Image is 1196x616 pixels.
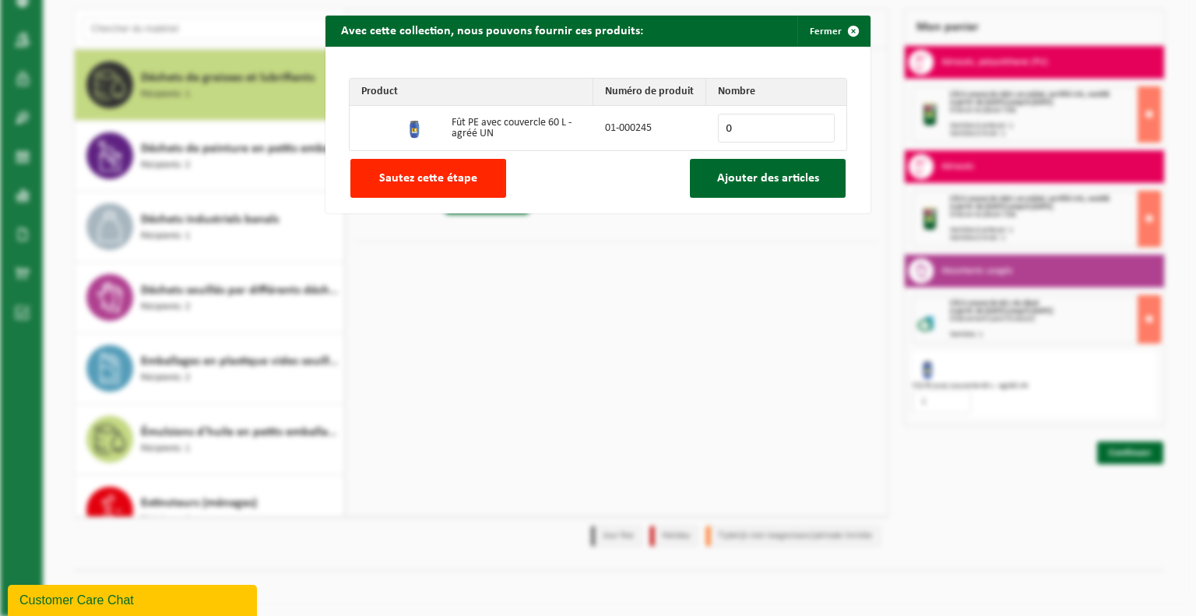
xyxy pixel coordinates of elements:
[706,79,846,106] th: Nombre
[593,106,706,150] td: 01-000245
[593,79,706,106] th: Numéro de produit
[690,159,846,198] button: Ajouter des articles
[717,172,819,185] span: Ajouter des articles
[440,106,593,150] td: Fût PE avec couvercle 60 L - agréé UN
[403,114,428,139] img: 01-000245
[8,582,260,616] iframe: chat widget
[350,159,506,198] button: Sautez cette étape
[325,16,659,45] h2: Avec cette collection, nous pouvons fournir ces produits:
[797,16,869,47] button: Fermer
[350,79,593,106] th: Product
[379,172,477,185] span: Sautez cette étape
